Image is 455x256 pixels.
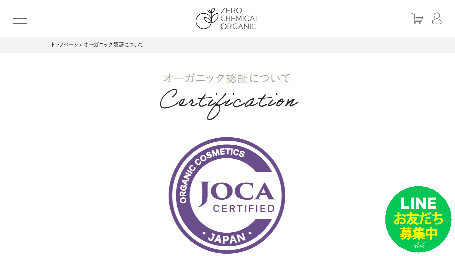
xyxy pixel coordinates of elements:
[51,42,79,47] a: トップページ
[196,8,259,29] img: ZERO CHEMICAL ORGANIC
[51,37,404,53] div: > オーガニック認証について
[410,13,423,24] img: カート
[432,13,442,24] img: マイページ
[385,186,452,253] img: small_line.png
[103,53,352,127] img: オーガニック認証について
